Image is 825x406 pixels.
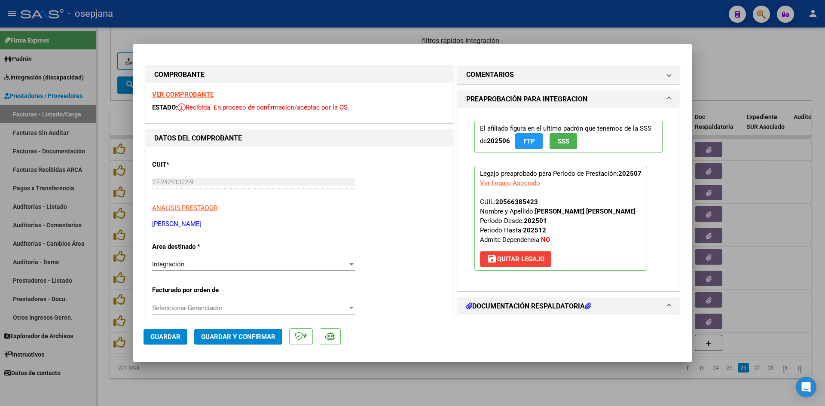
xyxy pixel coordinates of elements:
[152,104,177,111] span: ESTADO:
[458,66,679,83] mat-expansion-panel-header: COMENTARIOS
[152,260,184,268] span: Integración
[154,70,205,79] strong: COMPROBANTE
[154,134,242,142] strong: DATOS DEL COMPROBANTE
[618,170,642,177] strong: 202507
[487,137,510,145] strong: 202506
[558,137,569,145] span: SSS
[495,197,538,207] div: 20566385423
[144,329,187,345] button: Guardar
[487,253,497,264] mat-icon: save
[474,121,663,153] p: El afiliado figura en el ultimo padrón que tenemos de la SSS de
[474,166,647,271] p: Legajo preaprobado para Período de Prestación:
[152,219,447,229] p: [PERSON_NAME]
[796,377,816,397] div: Open Intercom Messenger
[487,255,544,263] span: Quitar Legajo
[515,133,543,149] button: FTP
[152,242,241,252] p: Area destinado *
[466,301,591,311] h1: DOCUMENTACIÓN RESPALDATORIA
[201,333,275,341] span: Guardar y Confirmar
[194,329,282,345] button: Guardar y Confirmar
[177,104,349,111] span: Recibida. En proceso de confirmacion/aceptac por la OS.
[541,236,550,244] strong: NO
[152,204,217,212] span: ANALISIS PRESTADOR
[524,217,547,225] strong: 202501
[466,70,514,80] h1: COMENTARIOS
[535,208,636,215] strong: [PERSON_NAME] [PERSON_NAME]
[458,298,679,315] mat-expansion-panel-header: DOCUMENTACIÓN RESPALDATORIA
[152,285,241,295] p: Facturado por orden de
[152,160,241,170] p: CUIT
[150,333,180,341] span: Guardar
[550,133,577,149] button: SSS
[480,178,540,188] div: Ver Legajo Asociado
[152,91,214,98] a: VER COMPROBANTE
[458,91,679,108] mat-expansion-panel-header: PREAPROBACIÓN PARA INTEGRACION
[480,251,551,267] button: Quitar Legajo
[458,108,679,290] div: PREAPROBACIÓN PARA INTEGRACION
[523,226,546,234] strong: 202512
[523,137,535,145] span: FTP
[466,94,587,104] h1: PREAPROBACIÓN PARA INTEGRACION
[152,304,348,312] span: Seleccionar Gerenciador
[480,198,636,244] span: CUIL: Nombre y Apellido: Período Desde: Período Hasta: Admite Dependencia:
